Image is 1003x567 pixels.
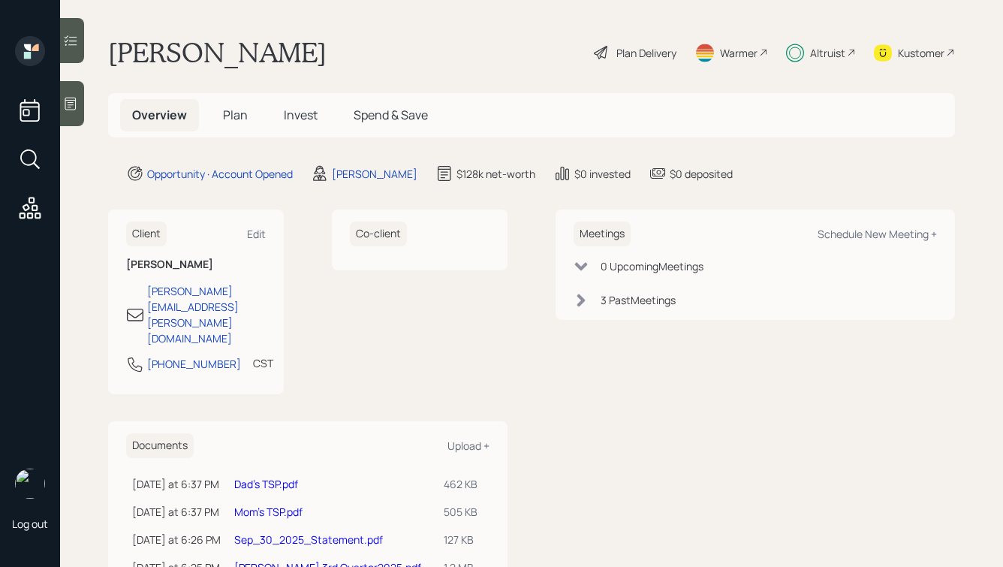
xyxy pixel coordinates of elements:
[147,283,266,346] div: [PERSON_NAME][EMAIL_ADDRESS][PERSON_NAME][DOMAIN_NAME]
[12,517,48,531] div: Log out
[456,166,535,182] div: $128k net-worth
[354,107,428,123] span: Spend & Save
[253,355,273,371] div: CST
[898,45,944,61] div: Kustomer
[247,227,266,241] div: Edit
[284,107,318,123] span: Invest
[444,504,483,520] div: 505 KB
[126,222,167,246] h6: Client
[670,166,733,182] div: $0 deposited
[447,439,489,453] div: Upload +
[720,45,758,61] div: Warmer
[574,166,631,182] div: $0 invested
[332,166,417,182] div: [PERSON_NAME]
[147,356,241,372] div: [PHONE_NUMBER]
[350,222,407,246] h6: Co-client
[601,292,676,308] div: 3 Past Meeting s
[234,477,298,491] a: Dad's TSP.pdf
[126,258,266,271] h6: [PERSON_NAME]
[810,45,845,61] div: Altruist
[132,476,222,492] div: [DATE] at 6:37 PM
[108,36,327,69] h1: [PERSON_NAME]
[223,107,248,123] span: Plan
[234,505,303,519] a: Mom's TSP.pdf
[15,469,45,499] img: hunter_neumayer.jpg
[601,258,703,274] div: 0 Upcoming Meeting s
[132,532,222,547] div: [DATE] at 6:26 PM
[126,433,194,458] h6: Documents
[444,476,483,492] div: 462 KB
[818,227,937,241] div: Schedule New Meeting +
[574,222,631,246] h6: Meetings
[444,532,483,547] div: 127 KB
[132,107,187,123] span: Overview
[147,166,293,182] div: Opportunity · Account Opened
[234,532,383,547] a: Sep_30_2025_Statement.pdf
[132,504,222,520] div: [DATE] at 6:37 PM
[616,45,676,61] div: Plan Delivery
